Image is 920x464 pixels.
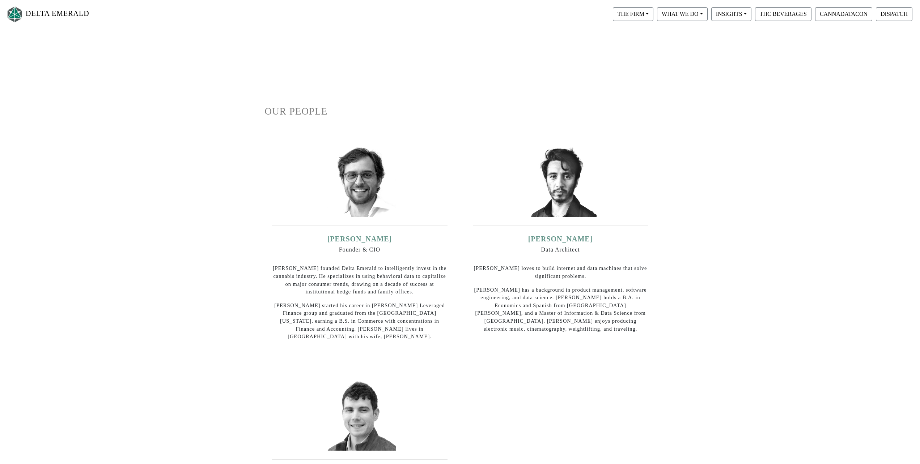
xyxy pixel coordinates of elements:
img: david [524,145,597,217]
a: DELTA EMERALD [6,3,89,26]
button: DISPATCH [876,7,912,21]
a: DISPATCH [874,10,914,17]
h6: Founder & CIO [272,246,448,253]
p: [PERSON_NAME] founded Delta Emerald to intelligently invest in the cannabis industry. He speciali... [272,265,448,296]
p: [PERSON_NAME] loves to build internet and data machines that solve significant problems. [473,265,648,280]
p: [PERSON_NAME] has a background in product management, software engineering, and data science. [PE... [473,286,648,333]
a: CANNADATACON [813,10,874,17]
p: [PERSON_NAME] started his career in [PERSON_NAME] Leveraged Finance group and graduated from the ... [272,302,448,341]
a: [PERSON_NAME] [327,235,392,243]
a: THC BEVERAGES [753,10,813,17]
button: INSIGHTS [711,7,751,21]
button: THC BEVERAGES [755,7,811,21]
img: ian [323,145,396,217]
button: CANNADATACON [815,7,872,21]
h1: OUR PEOPLE [265,106,656,117]
h6: Data Architect [473,246,648,253]
img: mike [323,378,396,451]
img: Logo [6,5,24,24]
a: [PERSON_NAME] [528,235,593,243]
button: THE FIRM [613,7,653,21]
button: WHAT WE DO [657,7,708,21]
